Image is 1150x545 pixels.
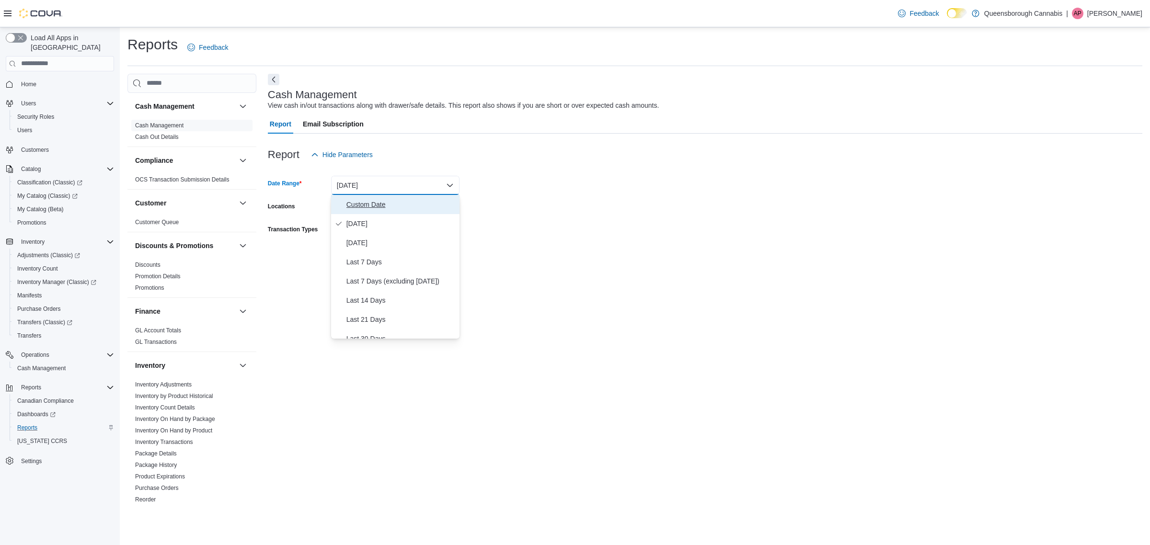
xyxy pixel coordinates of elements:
span: Inventory On Hand by Package [135,415,215,423]
span: Inventory [21,238,45,246]
div: View cash in/out transactions along with drawer/safe details. This report also shows if you are s... [268,101,659,111]
h3: Report [268,149,299,160]
a: Users [13,125,36,136]
button: Users [17,98,40,109]
span: Promotions [13,217,114,228]
span: Settings [17,454,114,466]
span: [US_STATE] CCRS [17,437,67,445]
span: Reports [17,424,37,431]
a: Dashboards [13,409,59,420]
span: [DATE] [346,237,456,249]
button: Operations [2,348,118,362]
a: Adjustments (Classic) [10,249,118,262]
a: Transfers [13,330,45,341]
span: Purchase Orders [17,305,61,313]
span: Hide Parameters [322,150,373,159]
button: [US_STATE] CCRS [10,434,118,448]
span: Security Roles [17,113,54,121]
label: Date Range [268,180,302,187]
div: April Petrie [1072,8,1083,19]
span: Washington CCRS [13,435,114,447]
button: Users [10,124,118,137]
h3: Customer [135,198,166,208]
a: [US_STATE] CCRS [13,435,71,447]
button: Inventory [135,361,235,370]
span: Cash Management [13,363,114,374]
span: Product Expirations [135,473,185,480]
p: [PERSON_NAME] [1087,8,1142,19]
a: GL Account Totals [135,327,181,334]
span: Package Details [135,450,177,457]
h3: Inventory [135,361,165,370]
a: Inventory by Product Historical [135,393,213,399]
span: Purchase Orders [135,484,179,492]
span: Promotions [17,219,46,227]
div: Cash Management [127,120,256,147]
a: Package History [135,462,177,468]
button: Finance [237,306,249,317]
span: Users [17,98,114,109]
span: Cash Out Details [135,133,179,141]
button: Home [2,77,118,91]
button: Customers [2,143,118,157]
nav: Complex example [6,73,114,493]
button: Catalog [2,162,118,176]
h1: Reports [127,35,178,54]
a: Dashboards [10,408,118,421]
span: Inventory Adjustments [135,381,192,388]
span: Customer Queue [135,218,179,226]
button: Next [268,74,279,85]
button: Reports [2,381,118,394]
span: My Catalog (Classic) [13,190,114,202]
a: OCS Transaction Submission Details [135,176,230,183]
a: Transfers (Classic) [13,317,76,328]
span: Transfers (Classic) [17,318,72,326]
a: Transfers (Classic) [10,316,118,329]
span: Dashboards [17,410,56,418]
a: Promotion Details [135,273,181,280]
button: Finance [135,307,235,316]
img: Cova [19,9,62,18]
a: Purchase Orders [13,303,65,315]
div: Select listbox [331,195,460,339]
span: Last 7 Days (excluding [DATE]) [346,275,456,287]
button: Cash Management [237,101,249,112]
span: My Catalog (Classic) [17,192,78,200]
span: Purchase Orders [13,303,114,315]
span: Inventory On Hand by Product [135,427,212,434]
div: Compliance [127,174,256,189]
a: Customers [17,144,53,156]
h3: Cash Management [268,89,357,101]
h3: Cash Management [135,102,195,111]
span: Discounts [135,261,161,269]
span: Reorder [135,496,156,503]
span: Users [17,126,32,134]
a: My Catalog (Classic) [10,189,118,203]
span: Adjustments (Classic) [13,250,114,261]
a: My Catalog (Beta) [13,204,68,215]
h3: Finance [135,307,161,316]
span: Promotions [135,284,164,292]
a: Inventory Manager (Classic) [10,275,118,289]
span: Email Subscription [303,114,364,134]
span: Load All Apps in [GEOGRAPHIC_DATA] [27,33,114,52]
span: Reports [21,384,41,391]
button: Discounts & Promotions [135,241,235,250]
div: Finance [127,325,256,352]
a: Package Details [135,450,177,457]
button: Inventory [237,360,249,371]
a: My Catalog (Classic) [13,190,81,202]
span: Reports [17,382,114,393]
button: Discounts & Promotions [237,240,249,251]
span: Inventory [17,236,114,248]
button: Inventory [2,235,118,249]
span: Report [270,114,291,134]
span: Package History [135,461,177,469]
button: Manifests [10,289,118,302]
span: Operations [21,351,49,359]
a: Canadian Compliance [13,395,78,407]
button: Inventory Count [10,262,118,275]
span: Inventory Count [17,265,58,272]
